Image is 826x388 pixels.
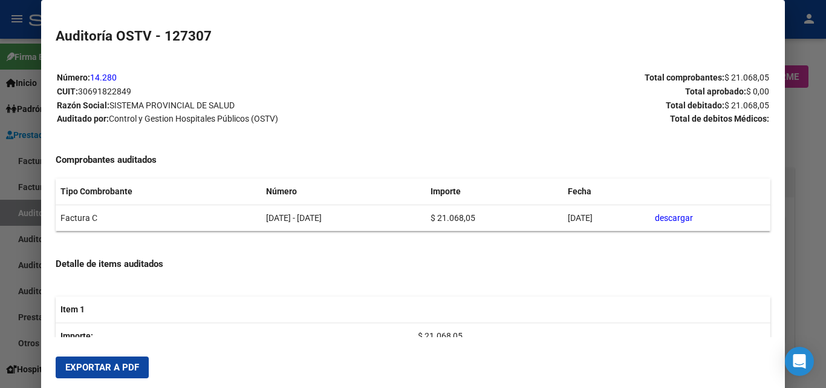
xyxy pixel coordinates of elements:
p: Total debitado: [414,99,769,113]
p: Total aprobado: [414,85,769,99]
p: Auditado por: [57,112,412,126]
p: Total de debitos Médicos: [414,112,769,126]
span: Exportar a PDF [65,362,139,373]
td: Factura C [56,205,261,231]
th: Fecha [563,179,650,205]
p: Importe: [60,329,408,343]
h4: Detalle de items auditados [56,257,770,271]
th: Importe [426,179,563,205]
th: Tipo Combrobante [56,179,261,205]
td: $ 21.068,05 [426,205,563,231]
span: $ 0,00 [746,87,769,96]
div: Open Intercom Messenger [785,347,814,376]
p: Total comprobantes: [414,71,769,85]
a: 14.280 [90,73,117,82]
a: descargar [655,213,693,223]
th: Número [261,179,426,205]
button: Exportar a PDF [56,357,149,378]
span: Control y Gestion Hospitales Públicos (OSTV) [109,114,278,123]
td: [DATE] - [DATE] [261,205,426,231]
p: $ 21.068,05 [418,329,766,343]
p: CUIT: [57,85,412,99]
h2: Auditoría OSTV - 127307 [56,26,770,47]
h4: Comprobantes auditados [56,153,770,167]
span: 30691822849 [78,87,131,96]
span: $ 21.068,05 [724,100,769,110]
span: SISTEMA PROVINCIAL DE SALUD [109,100,235,110]
p: Razón Social: [57,99,412,113]
p: Número: [57,71,412,85]
span: $ 21.068,05 [724,73,769,82]
td: [DATE] [563,205,650,231]
strong: Item 1 [60,304,85,314]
